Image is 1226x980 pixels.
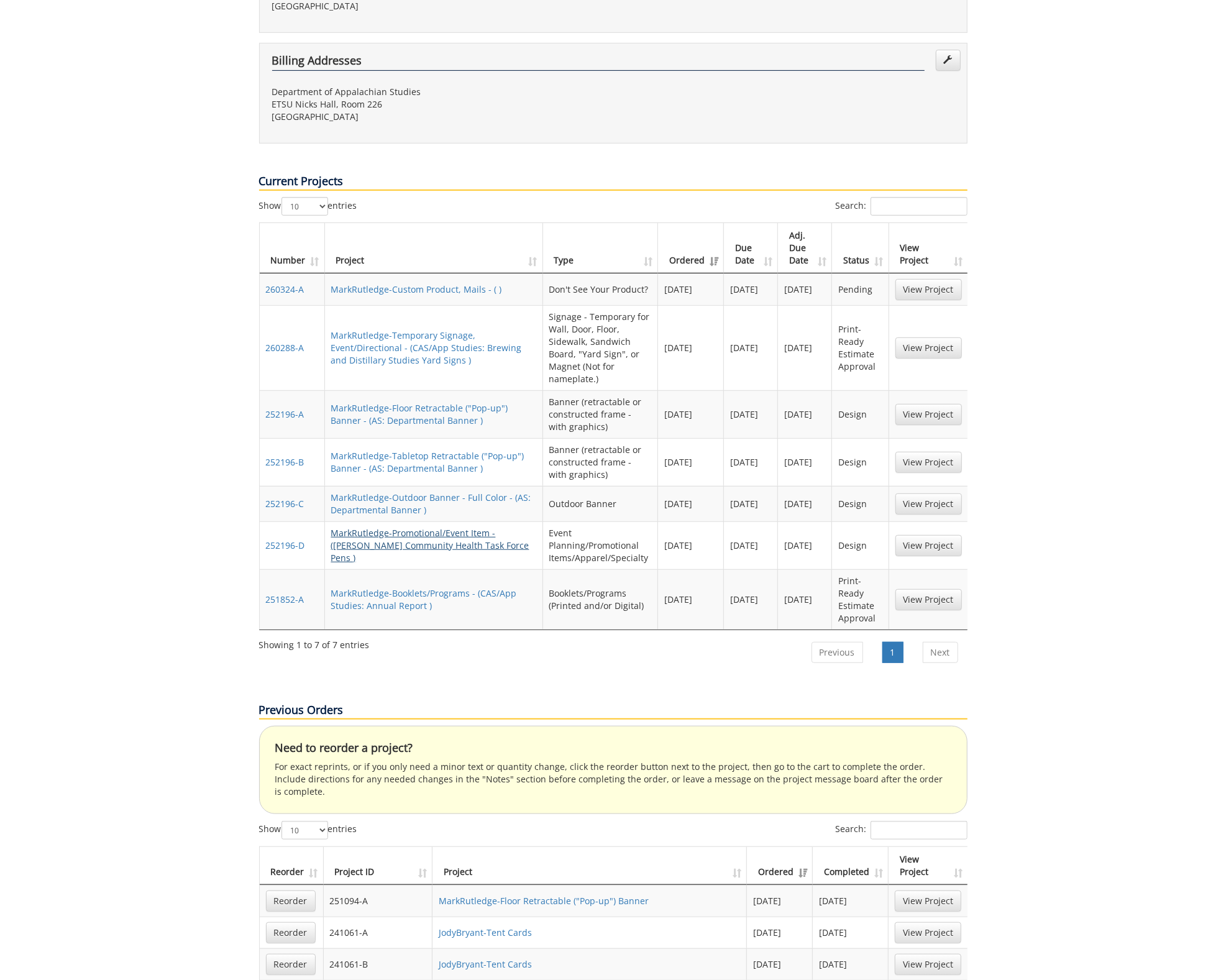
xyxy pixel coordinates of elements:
td: [DATE] [724,569,778,630]
label: Show entries [259,197,357,216]
th: Adj. Due Date: activate to sort column ascending [778,223,832,273]
a: MarkRutledge-Outdoor Banner - Full Color - (AS: Departmental Banner ) [331,492,531,516]
td: Signage - Temporary for Wall, Door, Floor, Sidewalk, Sandwich Board, "Yard Sign", or Magnet (Not ... [543,305,658,390]
a: View Project [895,279,962,300]
td: Booklets/Programs (Printed and/or Digital) [543,569,658,630]
th: Project ID: activate to sort column ascending [324,847,433,885]
td: Don't See Your Product? [543,273,658,305]
select: Showentries [281,821,328,840]
a: View Project [895,452,962,473]
h4: Need to reorder a project? [275,742,951,754]
a: MarkRutledge-Promotional/Event Item - ([PERSON_NAME] Community Health Task Force Pens ) [331,527,529,564]
td: [DATE] [658,486,724,521]
a: Reorder [266,954,316,975]
td: [DATE] [778,486,832,521]
a: 260324-A [266,283,304,295]
a: MarkRutledge-Tabletop Retractable ("Pop-up") Banner - (AS: Departmental Banner ) [331,450,524,474]
td: Design [832,438,889,486]
select: Showentries [281,197,328,216]
td: [DATE] [778,521,832,569]
td: [DATE] [724,486,778,521]
a: JodyBryant-Tent Cards [439,927,532,938]
label: Search: [836,197,968,216]
label: Search: [836,821,968,840]
a: 252196-D [266,539,305,551]
td: Event Planning/Promotional Items/Apparel/Specialty [543,521,658,569]
p: Previous Orders [259,702,968,720]
td: Banner (retractable or constructed frame - with graphics) [543,390,658,438]
a: View Project [895,954,961,975]
td: Print-Ready Estimate Approval [832,569,889,630]
a: Previous [812,642,863,663]
td: [DATE] [747,948,813,980]
label: Show entries [259,821,357,840]
a: Reorder [266,922,316,943]
a: MarkRutledge-Floor Retractable ("Pop-up") Banner [439,895,649,907]
div: Showing 1 to 7 of 7 entries [259,634,370,651]
td: 251094-A [324,885,433,917]
a: Next [923,642,958,663]
th: View Project: activate to sort column ascending [889,223,968,273]
td: [DATE] [778,273,832,305]
td: [DATE] [658,305,724,390]
td: Pending [832,273,889,305]
a: JodyBryant-Tent Cards [439,958,532,970]
td: [DATE] [724,305,778,390]
p: ETSU Nicks Hall, Room 226 [272,98,604,111]
td: Design [832,486,889,521]
a: View Project [895,891,961,912]
td: [DATE] [724,390,778,438]
a: MarkRutledge-Floor Retractable ("Pop-up") Banner - (AS: Departmental Banner ) [331,402,508,426]
th: Type: activate to sort column ascending [543,223,658,273]
a: Reorder [266,891,316,912]
th: Due Date: activate to sort column ascending [724,223,778,273]
a: View Project [895,589,962,610]
a: MarkRutledge-Temporary Signage, Event/Directional - (CAS/App Studies: Brewing and Distillary Stud... [331,329,522,366]
a: 260288-A [266,342,304,354]
td: Print-Ready Estimate Approval [832,305,889,390]
a: View Project [895,404,962,425]
th: Ordered: activate to sort column ascending [747,847,813,885]
input: Search: [871,821,968,840]
td: [DATE] [778,569,832,630]
a: 252196-C [266,498,304,510]
td: [DATE] [778,305,832,390]
td: Design [832,390,889,438]
td: [DATE] [658,569,724,630]
a: View Project [895,922,961,943]
td: Outdoor Banner [543,486,658,521]
td: [DATE] [724,438,778,486]
a: 251852-A [266,593,304,605]
td: [DATE] [778,438,832,486]
td: [DATE] [778,390,832,438]
input: Search: [871,197,968,216]
a: View Project [895,493,962,515]
td: [DATE] [658,390,724,438]
td: [DATE] [747,917,813,948]
td: [DATE] [658,273,724,305]
th: Number: activate to sort column ascending [260,223,325,273]
a: View Project [895,337,962,359]
a: MarkRutledge-Custom Product, Mails - ( ) [331,283,502,295]
th: Reorder: activate to sort column ascending [260,847,324,885]
a: View Project [895,535,962,556]
td: Design [832,521,889,569]
th: Project: activate to sort column ascending [432,847,747,885]
p: For exact reprints, or if you only need a minor text or quantity change, click the reorder button... [275,761,951,798]
td: [DATE] [813,917,889,948]
a: 252196-B [266,456,304,468]
th: Status: activate to sort column ascending [832,223,889,273]
td: [DATE] [724,521,778,569]
p: [GEOGRAPHIC_DATA] [272,111,604,123]
a: 1 [882,642,903,663]
td: [DATE] [658,438,724,486]
th: Ordered: activate to sort column ascending [658,223,724,273]
td: Banner (retractable or constructed frame - with graphics) [543,438,658,486]
td: [DATE] [813,885,889,917]
th: Completed: activate to sort column ascending [813,847,889,885]
th: View Project: activate to sort column ascending [889,847,968,885]
h4: Billing Addresses [272,55,925,71]
td: [DATE] [724,273,778,305]
td: 241061-A [324,917,433,948]
a: 252196-A [266,408,304,420]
